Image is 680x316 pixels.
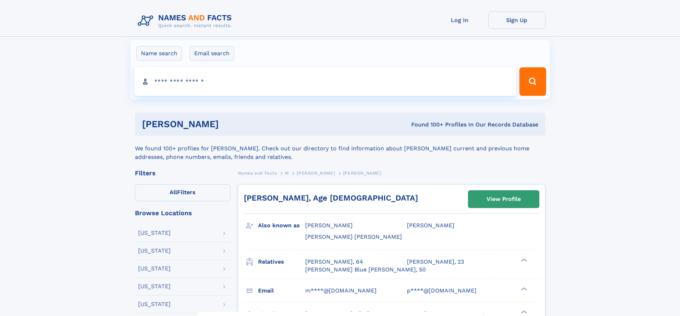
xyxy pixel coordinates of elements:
[285,169,289,177] a: M
[135,210,231,216] div: Browse Locations
[138,230,171,236] div: [US_STATE]
[305,258,363,266] a: [PERSON_NAME], 64
[135,11,238,31] img: Logo Names and Facts
[258,256,305,268] h3: Relatives
[315,121,538,129] div: Found 100+ Profiles In Our Records Database
[136,46,182,61] label: Name search
[138,301,171,307] div: [US_STATE]
[238,169,277,177] a: Names and Facts
[142,120,315,129] h1: [PERSON_NAME]
[305,222,353,229] span: [PERSON_NAME]
[170,189,177,196] span: All
[431,11,488,29] a: Log In
[343,171,381,176] span: [PERSON_NAME]
[138,266,171,271] div: [US_STATE]
[138,248,171,254] div: [US_STATE]
[407,222,454,229] span: [PERSON_NAME]
[135,184,231,201] label: Filters
[138,284,171,289] div: [US_STATE]
[305,266,426,274] a: [PERSON_NAME] Blue [PERSON_NAME], 50
[488,11,545,29] a: Sign Up
[258,219,305,232] h3: Also known as
[285,171,289,176] span: M
[519,67,546,96] button: Search Button
[519,258,528,262] div: ❯
[305,233,402,240] span: [PERSON_NAME] [PERSON_NAME]
[190,46,234,61] label: Email search
[519,286,528,291] div: ❯
[244,193,418,202] a: [PERSON_NAME], Age [DEMOGRAPHIC_DATA]
[297,169,335,177] a: [PERSON_NAME]
[519,310,528,314] div: ❯
[407,258,464,266] a: [PERSON_NAME], 23
[258,285,305,297] h3: Email
[487,191,521,207] div: View Profile
[297,171,335,176] span: [PERSON_NAME]
[468,191,539,208] a: View Profile
[135,170,231,176] div: Filters
[134,67,517,96] input: search input
[135,136,545,161] div: We found 100+ profiles for [PERSON_NAME]. Check out our directory to find information about [PERS...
